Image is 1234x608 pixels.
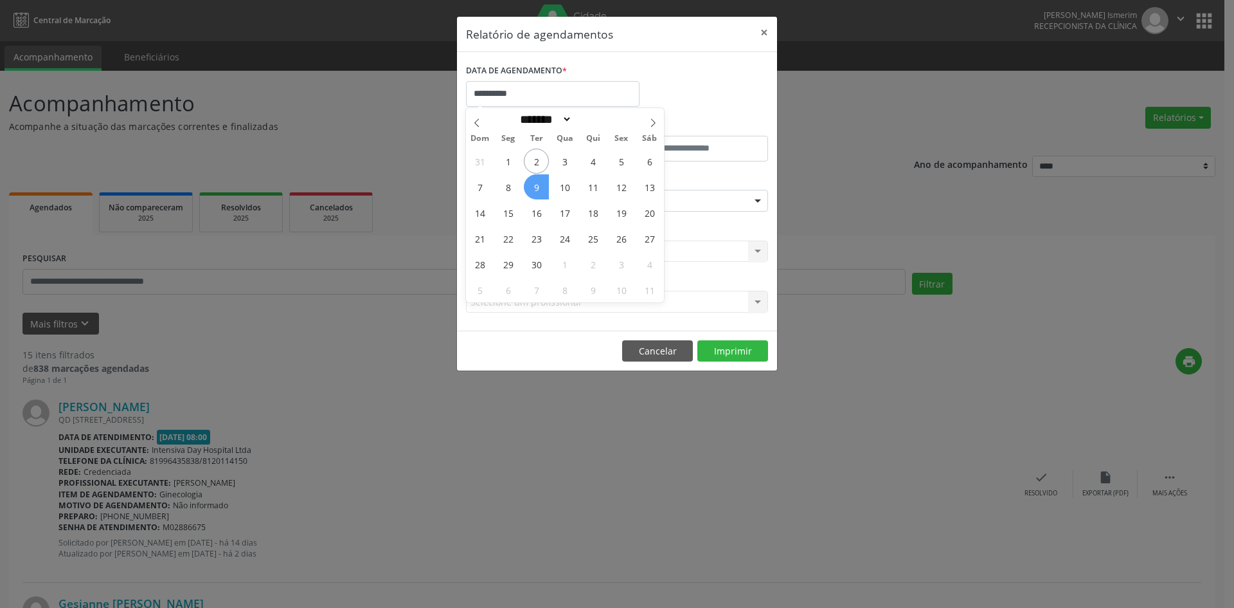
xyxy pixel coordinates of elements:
span: Setembro 19, 2025 [609,200,634,225]
span: Setembro 30, 2025 [524,252,549,277]
span: Outubro 2, 2025 [580,252,605,277]
span: Setembro 7, 2025 [467,174,492,199]
span: Outubro 9, 2025 [580,277,605,302]
span: Setembro 10, 2025 [552,174,577,199]
span: Setembro 15, 2025 [496,200,521,225]
span: Dom [466,134,494,143]
span: Outubro 10, 2025 [609,277,634,302]
span: Setembro 11, 2025 [580,174,605,199]
span: Setembro 3, 2025 [552,149,577,174]
span: Outubro 7, 2025 [524,277,549,302]
span: Setembro 29, 2025 [496,252,521,277]
span: Setembro 13, 2025 [637,174,662,199]
button: Cancelar [622,340,693,362]
span: Outubro 5, 2025 [467,277,492,302]
span: Setembro 26, 2025 [609,226,634,251]
select: Month [515,113,572,126]
label: ATÉ [620,116,768,136]
span: Setembro 4, 2025 [580,149,605,174]
span: Qui [579,134,607,143]
span: Setembro 12, 2025 [609,174,634,199]
span: Setembro 14, 2025 [467,200,492,225]
span: Outubro 11, 2025 [637,277,662,302]
span: Sex [607,134,636,143]
span: Outubro 1, 2025 [552,252,577,277]
button: Close [751,17,777,48]
span: Setembro 1, 2025 [496,149,521,174]
span: Setembro 22, 2025 [496,226,521,251]
span: Outubro 3, 2025 [609,252,634,277]
span: Setembro 21, 2025 [467,226,492,251]
span: Setembro 17, 2025 [552,200,577,225]
span: Setembro 24, 2025 [552,226,577,251]
span: Setembro 16, 2025 [524,200,549,225]
span: Setembro 6, 2025 [637,149,662,174]
span: Setembro 8, 2025 [496,174,521,199]
span: Setembro 25, 2025 [580,226,605,251]
span: Setembro 27, 2025 [637,226,662,251]
button: Imprimir [697,340,768,362]
h5: Relatório de agendamentos [466,26,613,42]
input: Year [572,113,614,126]
span: Setembro 18, 2025 [580,200,605,225]
span: Setembro 23, 2025 [524,226,549,251]
span: Seg [494,134,523,143]
label: DATA DE AGENDAMENTO [466,61,567,81]
span: Agosto 31, 2025 [467,149,492,174]
span: Setembro 9, 2025 [524,174,549,199]
span: Ter [523,134,551,143]
span: Outubro 4, 2025 [637,252,662,277]
span: Setembro 5, 2025 [609,149,634,174]
span: Setembro 28, 2025 [467,252,492,277]
span: Sáb [636,134,664,143]
span: Setembro 2, 2025 [524,149,549,174]
span: Setembro 20, 2025 [637,200,662,225]
span: Outubro 6, 2025 [496,277,521,302]
span: Qua [551,134,579,143]
span: Outubro 8, 2025 [552,277,577,302]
